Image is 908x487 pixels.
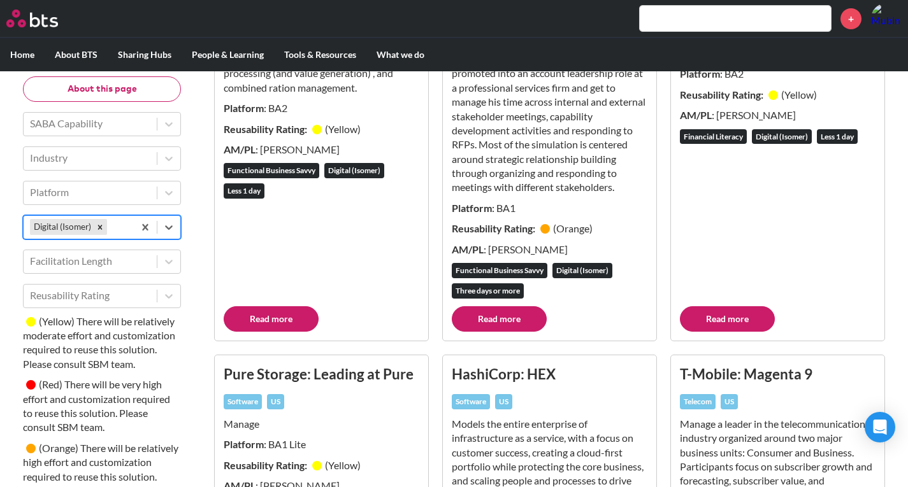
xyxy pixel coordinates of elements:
[23,76,181,102] button: About this page
[871,3,902,34] a: Profile
[817,129,858,145] div: Less 1 day
[721,394,738,409] div: US
[267,394,284,409] div: US
[224,459,309,471] strong: Reusability Rating:
[30,219,93,235] div: Digital (Isomer)
[680,394,716,409] div: Telecom
[680,129,747,145] div: Financial Literacy
[39,379,62,391] small: ( Red )
[452,202,492,214] strong: Platform
[452,306,547,332] a: Read more
[495,394,512,409] div: US
[224,143,419,157] p: : [PERSON_NAME]
[224,394,262,409] div: Software
[23,315,175,370] small: There will be relatively moderate effort and customization required to reuse this solution. Pleas...
[224,101,419,115] p: : BA2
[324,163,384,178] div: Digital (Isomer)
[680,364,876,384] h3: T-Mobile: Magenta 9
[23,379,170,434] small: There will be very high effort and customization required to reuse this solution. Please consult ...
[224,364,419,384] h3: Pure Storage: Leading at Pure
[224,183,264,199] div: Less 1 day
[45,38,108,71] label: About BTS
[39,442,78,454] small: ( Orange )
[224,163,319,178] div: Functional Business Savvy
[752,129,812,145] div: Digital (Isomer)
[840,8,861,29] a: +
[224,437,419,451] p: : BA1 Lite
[6,10,82,27] a: Go home
[274,38,366,71] label: Tools & Resources
[224,417,419,431] p: Manage
[452,222,537,234] strong: Reusability Rating:
[781,88,817,101] small: ( Yellow )
[452,201,647,215] p: : BA1
[108,38,182,71] label: Sharing Hubs
[325,123,361,135] small: ( Yellow )
[6,10,58,27] img: BTS Logo
[366,38,435,71] label: What we do
[452,243,647,257] p: : [PERSON_NAME]
[871,3,902,34] img: Mubin Al Rashid
[325,459,361,471] small: ( Yellow )
[452,283,524,299] div: Three days or more
[680,109,712,121] strong: AM/PL
[452,394,490,409] div: Software
[224,143,256,155] strong: AM/PL
[680,67,720,80] strong: Platform
[452,364,647,384] h3: HashiCorp: HEX
[680,306,775,332] a: Read more
[39,315,75,327] small: ( Yellow )
[93,219,107,235] div: Remove Digital (Isomer)
[680,108,876,122] p: : [PERSON_NAME]
[452,243,484,255] strong: AM/PL
[680,67,876,81] p: : BA2
[680,88,765,101] strong: Reusability Rating:
[182,38,274,71] label: People & Learning
[224,438,264,450] strong: Platform
[224,102,264,114] strong: Platform
[224,306,319,332] a: Read more
[553,222,593,234] small: ( Orange )
[452,263,547,278] div: Functional Business Savvy
[224,123,309,135] strong: Reusability Rating:
[552,263,612,278] div: Digital (Isomer)
[865,412,895,442] div: Open Intercom Messenger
